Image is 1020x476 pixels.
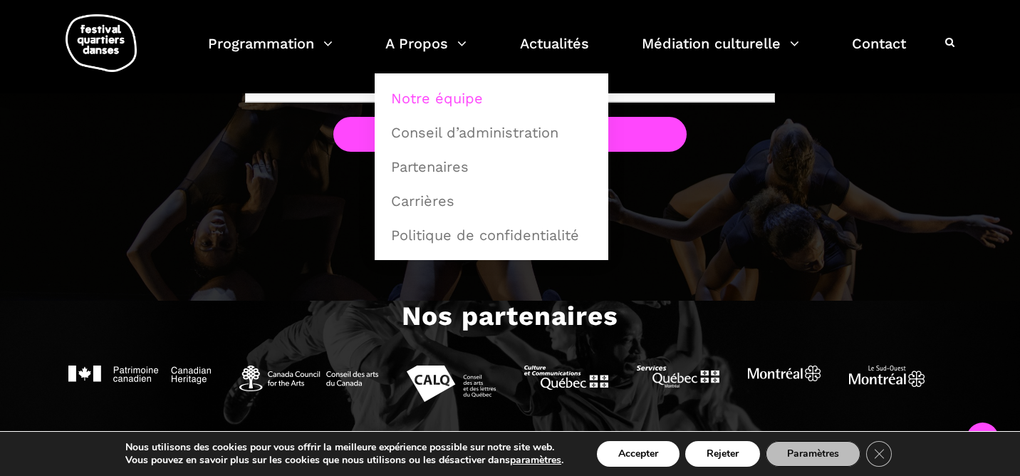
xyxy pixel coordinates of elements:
[333,117,687,152] input: Abonnez-vous
[510,454,561,467] button: paramètres
[385,31,467,73] a: A Propos
[849,366,925,387] img: Sud Ouest Montréal
[125,454,563,467] p: Vous pouvez en savoir plus sur les cookies que nous utilisons ou les désactiver dans .
[125,441,563,454] p: Nous utilisons des cookies pour vous offrir la meilleure expérience possible sur notre site web.
[239,366,378,391] img: Conseil des arts Canada
[597,441,680,467] button: Accepter
[68,366,211,384] img: Patrimoine Canadien
[382,150,600,183] a: Partenaires
[208,31,333,73] a: Programmation
[382,116,600,149] a: Conseil d’administration
[520,31,589,73] a: Actualités
[66,14,137,72] img: logo-fqd-med
[524,366,608,390] img: MCCQ
[685,441,760,467] button: Rejeter
[407,366,496,402] img: CALQ
[382,185,600,217] a: Carrières
[766,441,860,467] button: Paramètres
[382,219,600,252] a: Politique de confidentialité
[402,301,618,336] h3: Nos partenaires
[382,82,600,115] a: Notre équipe
[642,31,799,73] a: Médiation culturelle
[637,366,719,388] img: Services Québec
[748,366,821,381] img: Ville de Montréal
[852,31,906,73] a: Contact
[866,441,892,467] button: Close GDPR Cookie Banner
